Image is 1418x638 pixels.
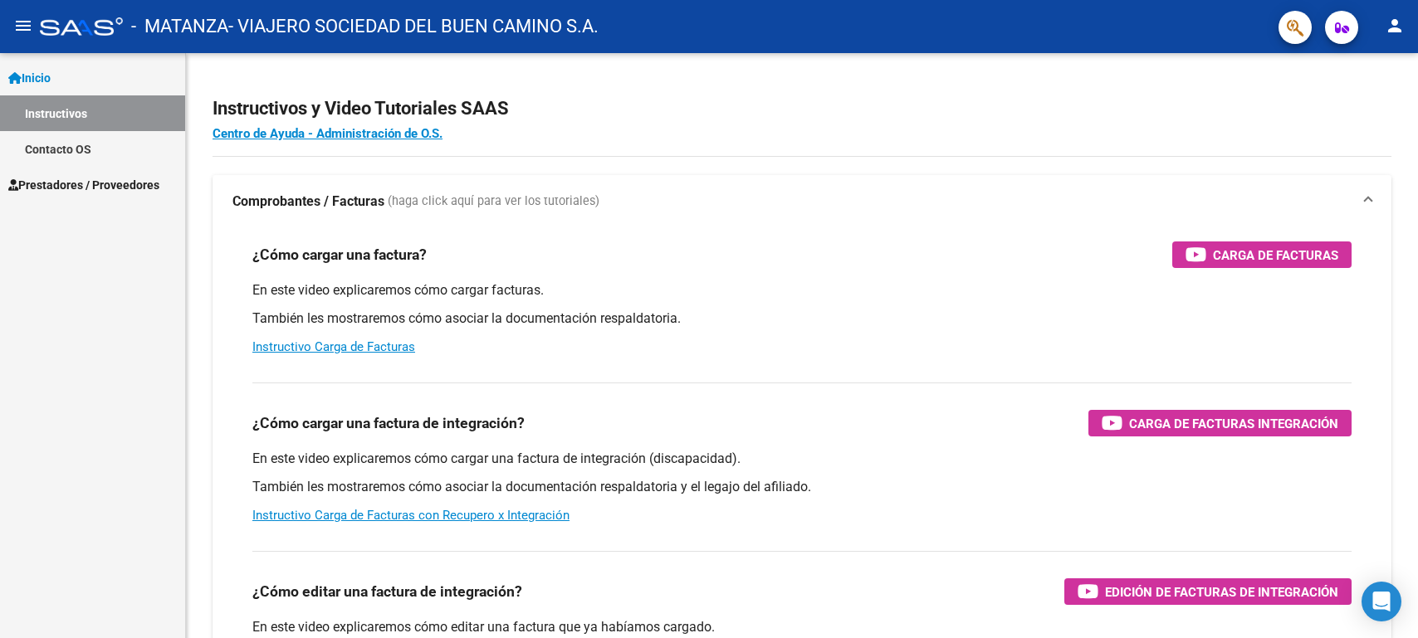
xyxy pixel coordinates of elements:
p: También les mostraremos cómo asociar la documentación respaldatoria y el legajo del afiliado. [252,478,1352,496]
button: Carga de Facturas [1172,241,1352,268]
span: Edición de Facturas de integración [1105,582,1338,602]
span: (haga click aquí para ver los tutoriales) [388,192,599,211]
a: Instructivo Carga de Facturas con Recupero x Integración [252,508,570,523]
mat-icon: menu [13,16,33,36]
span: Prestadores / Proveedores [8,176,159,194]
h3: ¿Cómo editar una factura de integración? [252,580,522,603]
span: - VIAJERO SOCIEDAD DEL BUEN CAMINO S.A. [228,8,599,45]
div: Open Intercom Messenger [1362,582,1401,621]
button: Edición de Facturas de integración [1064,578,1352,605]
span: Carga de Facturas [1213,245,1338,265]
button: Carga de Facturas Integración [1088,410,1352,436]
p: En este video explicaremos cómo cargar una factura de integración (discapacidad). [252,450,1352,468]
span: Inicio [8,69,51,87]
span: Carga de Facturas Integración [1129,413,1338,434]
a: Instructivo Carga de Facturas [252,339,415,354]
span: - MATANZA [131,8,228,45]
p: En este video explicaremos cómo editar una factura que ya habíamos cargado. [252,618,1352,636]
p: También les mostraremos cómo asociar la documentación respaldatoria. [252,309,1352,328]
a: Centro de Ayuda - Administración de O.S. [213,126,443,141]
p: En este video explicaremos cómo cargar facturas. [252,281,1352,300]
h2: Instructivos y Video Tutoriales SAAS [213,93,1391,124]
strong: Comprobantes / Facturas [232,192,384,211]
mat-expansion-panel-header: Comprobantes / Facturas (haga click aquí para ver los tutoriales) [213,175,1391,228]
h3: ¿Cómo cargar una factura? [252,243,427,266]
h3: ¿Cómo cargar una factura de integración? [252,412,525,435]
mat-icon: person [1385,16,1405,36]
